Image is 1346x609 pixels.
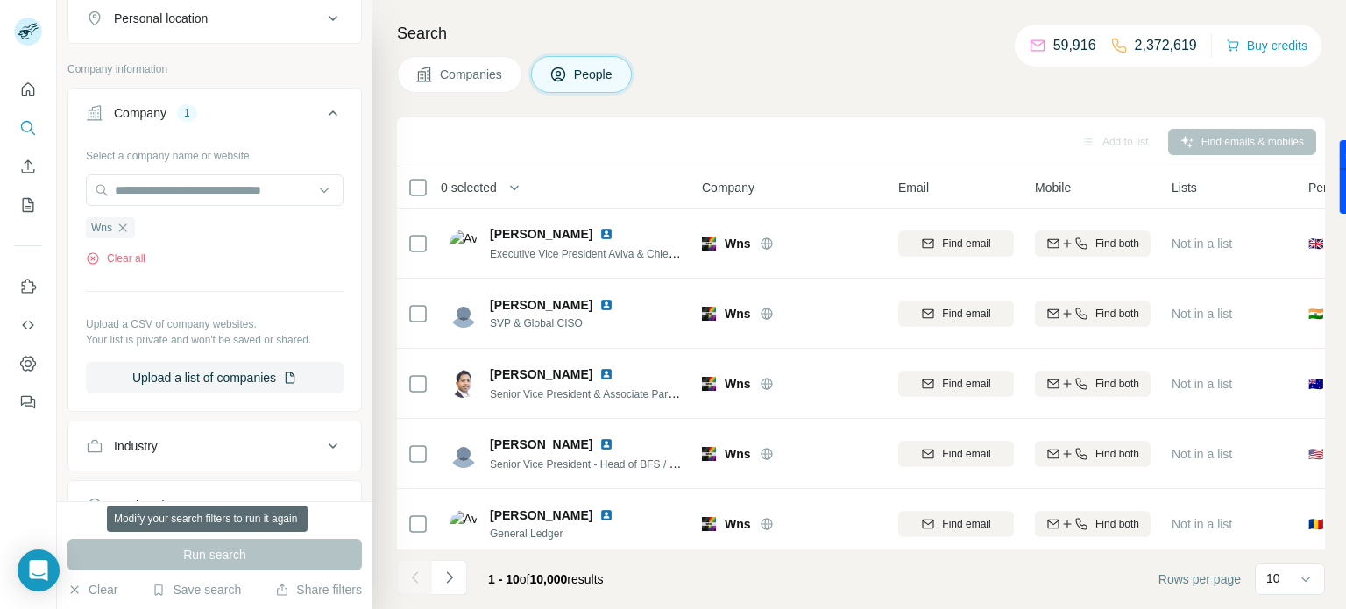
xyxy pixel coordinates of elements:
[18,549,60,591] div: Open Intercom Messenger
[145,513,286,528] div: 9999 search results remaining
[450,510,478,538] img: Avatar
[114,10,208,27] div: Personal location
[574,66,614,83] span: People
[1172,377,1232,391] span: Not in a list
[14,189,42,221] button: My lists
[1308,375,1323,393] span: 🇦🇺
[702,179,754,196] span: Company
[114,104,166,122] div: Company
[488,572,604,586] span: results
[1226,33,1307,58] button: Buy credits
[1095,446,1139,462] span: Find both
[67,581,117,598] button: Clear
[1035,371,1151,397] button: Find both
[152,581,241,598] button: Save search
[599,508,613,522] img: LinkedIn logo
[1172,307,1232,321] span: Not in a list
[432,560,467,595] button: Navigate to next page
[599,437,613,451] img: LinkedIn logo
[450,300,478,328] img: Avatar
[490,246,834,260] span: Executive Vice President Aviva & Chief Executive Officer WNS Assistance
[898,301,1014,327] button: Find email
[1053,35,1096,56] p: 59,916
[599,227,613,241] img: LinkedIn logo
[114,497,178,514] div: HQ location
[397,21,1325,46] h4: Search
[1266,570,1280,587] p: 10
[86,316,344,332] p: Upload a CSV of company websites.
[86,332,344,348] p: Your list is private and won't be saved or shared.
[1172,517,1232,531] span: Not in a list
[14,348,42,379] button: Dashboard
[450,370,478,398] img: Avatar
[1095,306,1139,322] span: Find both
[1095,516,1139,532] span: Find both
[68,92,361,141] button: Company1
[1308,515,1323,533] span: 🇷🇴
[450,440,478,468] img: Avatar
[275,581,362,598] button: Share filters
[1172,237,1232,251] span: Not in a list
[440,66,504,83] span: Companies
[1172,447,1232,461] span: Not in a list
[1135,35,1197,56] p: 2,372,619
[68,425,361,467] button: Industry
[942,236,990,251] span: Find email
[86,251,145,266] button: Clear all
[1158,570,1241,588] span: Rows per page
[942,516,990,532] span: Find email
[490,365,592,383] span: [PERSON_NAME]
[14,74,42,105] button: Quick start
[898,179,929,196] span: Email
[702,377,716,391] img: Logo of Wns
[725,375,751,393] span: Wns
[14,112,42,144] button: Search
[490,457,758,471] span: Senior Vice President - Head of BFS / Risk & Compliance
[68,485,361,527] button: HQ location
[530,572,568,586] span: 10,000
[14,151,42,182] button: Enrich CSV
[898,371,1014,397] button: Find email
[441,179,497,196] span: 0 selected
[67,61,362,77] p: Company information
[490,296,592,314] span: [PERSON_NAME]
[725,305,751,322] span: Wns
[1308,445,1323,463] span: 🇺🇸
[114,437,158,455] div: Industry
[898,441,1014,467] button: Find email
[725,235,751,252] span: Wns
[14,271,42,302] button: Use Surfe on LinkedIn
[490,315,620,331] span: SVP & Global CISO
[488,572,520,586] span: 1 - 10
[702,307,716,321] img: Logo of Wns
[14,386,42,418] button: Feedback
[942,306,990,322] span: Find email
[1095,376,1139,392] span: Find both
[725,515,751,533] span: Wns
[702,517,716,531] img: Logo of Wns
[490,526,620,542] span: General Ledger
[177,105,197,121] div: 1
[490,436,592,453] span: [PERSON_NAME]
[1172,179,1197,196] span: Lists
[1035,511,1151,537] button: Find both
[1035,441,1151,467] button: Find both
[1308,305,1323,322] span: 🇮🇳
[599,367,613,381] img: LinkedIn logo
[898,230,1014,257] button: Find email
[1308,235,1323,252] span: 🇬🇧
[14,309,42,341] button: Use Surfe API
[91,220,112,236] span: Wns
[490,225,592,243] span: [PERSON_NAME]
[1035,179,1071,196] span: Mobile
[942,446,990,462] span: Find email
[490,508,592,522] span: [PERSON_NAME]
[1035,301,1151,327] button: Find both
[1035,230,1151,257] button: Find both
[702,237,716,251] img: Logo of Wns
[86,141,344,164] div: Select a company name or website
[520,572,530,586] span: of
[86,362,344,393] button: Upload a list of companies
[898,511,1014,537] button: Find email
[490,386,775,400] span: Senior Vice President & Associate Partner- Digital Consulting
